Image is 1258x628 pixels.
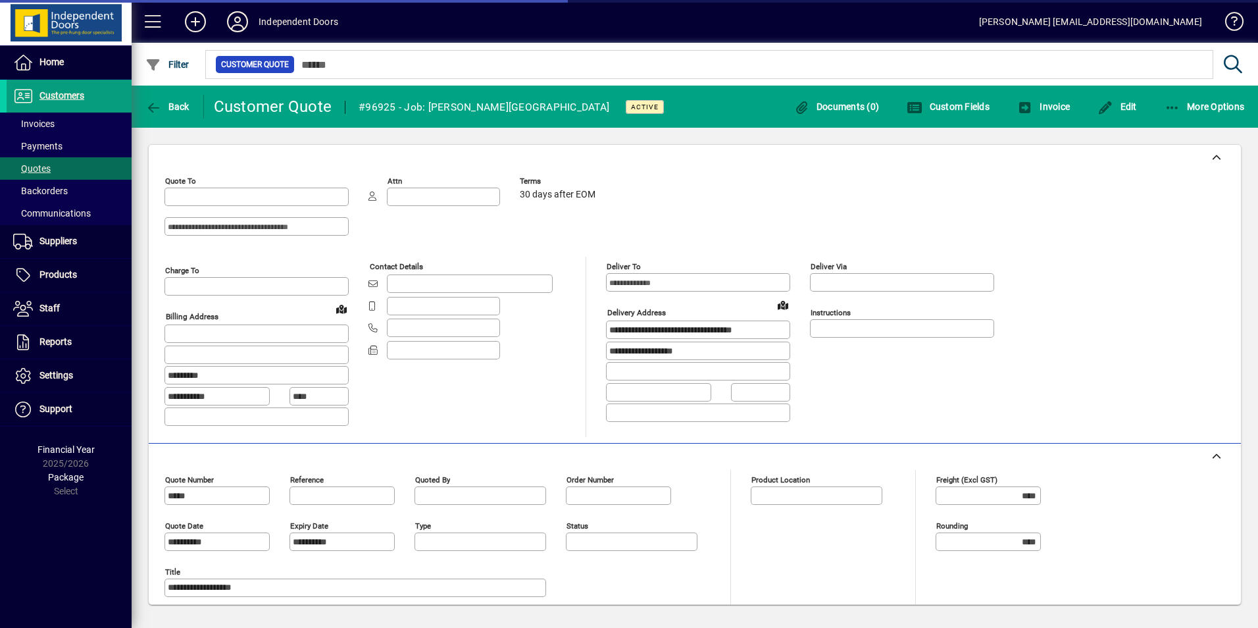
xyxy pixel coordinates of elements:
[979,11,1202,32] div: [PERSON_NAME] [EMAIL_ADDRESS][DOMAIN_NAME]
[165,266,199,275] mat-label: Charge To
[7,359,132,392] a: Settings
[388,176,402,186] mat-label: Attn
[214,96,332,117] div: Customer Quote
[221,58,289,71] span: Customer Quote
[7,393,132,426] a: Support
[7,113,132,135] a: Invoices
[811,262,847,271] mat-label: Deliver via
[331,298,352,319] a: View on map
[790,95,882,118] button: Documents (0)
[39,57,64,67] span: Home
[165,176,196,186] mat-label: Quote To
[1161,95,1248,118] button: More Options
[1215,3,1242,45] a: Knowledge Base
[520,177,599,186] span: Terms
[142,53,193,76] button: Filter
[793,101,879,112] span: Documents (0)
[607,262,641,271] mat-label: Deliver To
[39,90,84,101] span: Customers
[259,11,338,32] div: Independent Doors
[7,326,132,359] a: Reports
[13,163,51,174] span: Quotes
[1165,101,1245,112] span: More Options
[7,225,132,258] a: Suppliers
[290,521,328,530] mat-label: Expiry date
[13,186,68,196] span: Backorders
[142,95,193,118] button: Back
[1017,101,1070,112] span: Invoice
[751,475,810,484] mat-label: Product location
[936,521,968,530] mat-label: Rounding
[415,475,450,484] mat-label: Quoted by
[7,259,132,292] a: Products
[566,475,614,484] mat-label: Order number
[174,10,216,34] button: Add
[165,567,180,576] mat-label: Title
[165,475,214,484] mat-label: Quote number
[39,370,73,380] span: Settings
[7,202,132,224] a: Communications
[566,521,588,530] mat-label: Status
[907,101,990,112] span: Custom Fields
[290,475,324,484] mat-label: Reference
[39,269,77,280] span: Products
[48,472,84,483] span: Package
[165,521,203,530] mat-label: Quote date
[415,521,431,530] mat-label: Type
[39,336,72,347] span: Reports
[216,10,259,34] button: Profile
[39,303,60,313] span: Staff
[631,103,659,111] span: Active
[520,190,595,200] span: 30 days after EOM
[7,292,132,325] a: Staff
[13,118,55,129] span: Invoices
[132,95,204,118] app-page-header-button: Back
[359,97,609,118] div: #96925 - Job: [PERSON_NAME][GEOGRAPHIC_DATA]
[7,180,132,202] a: Backorders
[39,236,77,246] span: Suppliers
[1097,101,1137,112] span: Edit
[772,294,793,315] a: View on map
[145,59,189,70] span: Filter
[811,308,851,317] mat-label: Instructions
[145,101,189,112] span: Back
[13,141,63,151] span: Payments
[7,157,132,180] a: Quotes
[38,444,95,455] span: Financial Year
[1014,95,1073,118] button: Invoice
[903,95,993,118] button: Custom Fields
[7,135,132,157] a: Payments
[39,404,72,414] span: Support
[1094,95,1140,118] button: Edit
[7,46,132,79] a: Home
[13,208,91,219] span: Communications
[936,475,997,484] mat-label: Freight (excl GST)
